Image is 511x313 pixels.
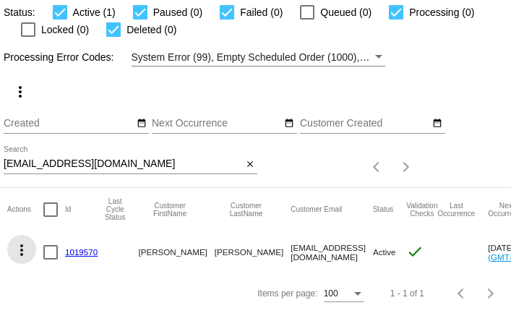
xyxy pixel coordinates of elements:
[13,241,30,259] mat-icon: more_vert
[392,153,421,181] button: Next page
[257,288,317,299] div: Items per page:
[4,118,134,129] input: Created
[65,205,71,214] button: Change sorting for Id
[242,157,257,172] button: Clear
[215,231,291,273] mat-cell: [PERSON_NAME]
[137,118,147,129] mat-icon: date_range
[373,205,393,214] button: Change sorting for Status
[4,51,114,63] span: Processing Error Codes:
[476,279,505,308] button: Next page
[406,243,424,260] mat-icon: check
[126,21,176,38] span: Deleted (0)
[73,4,116,21] span: Active (1)
[4,7,35,18] span: Status:
[138,202,201,218] button: Change sorting for CustomerFirstName
[105,197,125,221] button: Change sorting for LastProcessingCycleId
[12,83,29,100] mat-icon: more_vert
[291,205,342,214] button: Change sorting for CustomerEmail
[324,289,364,299] mat-select: Items per page:
[373,247,396,257] span: Active
[291,231,373,273] mat-cell: [EMAIL_ADDRESS][DOMAIN_NAME]
[363,153,392,181] button: Previous page
[300,118,430,129] input: Customer Created
[153,4,202,21] span: Paused (0)
[432,118,442,129] mat-icon: date_range
[447,279,476,308] button: Previous page
[324,288,338,299] span: 100
[7,188,43,231] mat-header-cell: Actions
[284,118,294,129] mat-icon: date_range
[390,288,424,299] div: 1 - 1 of 1
[240,4,283,21] span: Failed (0)
[4,158,242,170] input: Search
[320,4,372,21] span: Queued (0)
[132,48,385,67] mat-select: Filter by Processing Error Codes
[437,202,475,218] button: Change sorting for LastOccurrenceUtc
[138,231,214,273] mat-cell: [PERSON_NAME]
[215,202,278,218] button: Change sorting for CustomerLastName
[245,159,255,171] mat-icon: close
[152,118,282,129] input: Next Occurrence
[406,188,437,231] mat-header-cell: Validation Checks
[41,21,89,38] span: Locked (0)
[65,247,98,257] a: 1019570
[409,4,474,21] span: Processing (0)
